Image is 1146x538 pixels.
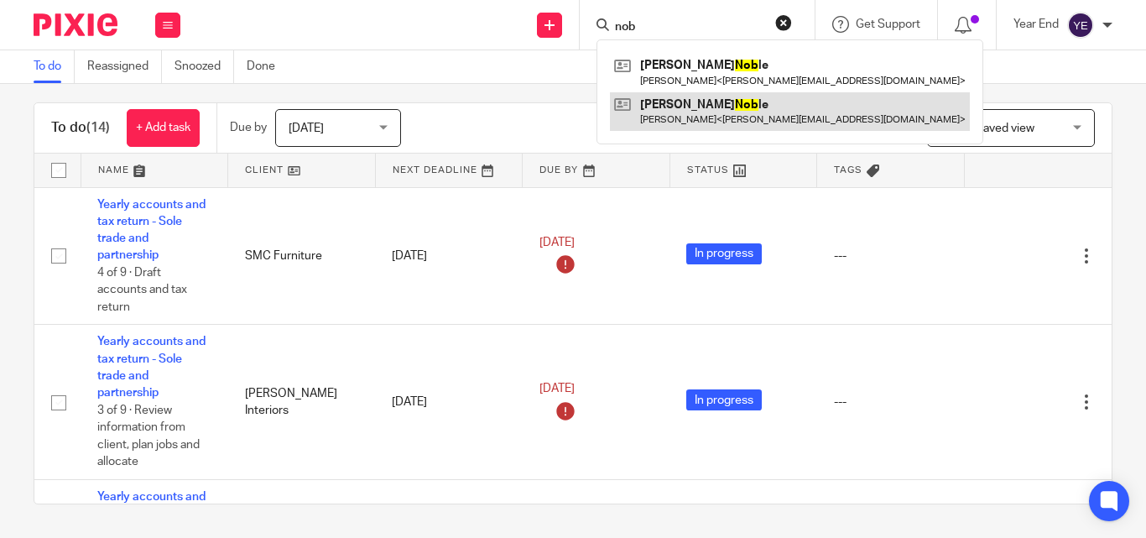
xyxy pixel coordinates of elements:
[228,187,376,325] td: SMC Furniture
[775,14,792,31] button: Clear
[97,491,206,520] a: Yearly accounts and tax return
[375,325,523,480] td: [DATE]
[97,267,187,313] span: 4 of 9 · Draft accounts and tax return
[34,50,75,83] a: To do
[247,50,288,83] a: Done
[97,199,206,262] a: Yearly accounts and tax return - Sole trade and partnership
[34,13,117,36] img: Pixie
[127,109,200,147] a: + Add task
[175,50,234,83] a: Snoozed
[940,123,1034,134] span: Select saved view
[375,187,523,325] td: [DATE]
[97,405,200,468] span: 3 of 9 · Review information from client, plan jobs and allocate
[289,123,324,134] span: [DATE]
[539,237,575,248] span: [DATE]
[230,119,267,136] p: Due by
[97,336,206,399] a: Yearly accounts and tax return - Sole trade and partnership
[539,383,575,394] span: [DATE]
[686,243,762,264] span: In progress
[86,121,110,134] span: (14)
[856,18,920,30] span: Get Support
[834,165,862,175] span: Tags
[87,50,162,83] a: Reassigned
[51,119,110,137] h1: To do
[834,394,948,410] div: ---
[228,325,376,480] td: [PERSON_NAME] Interiors
[1013,16,1059,33] p: Year End
[834,248,948,264] div: ---
[613,20,764,35] input: Search
[686,389,762,410] span: In progress
[1067,12,1094,39] img: svg%3E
